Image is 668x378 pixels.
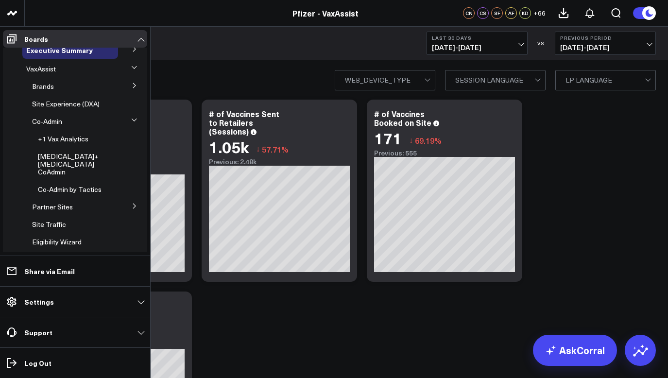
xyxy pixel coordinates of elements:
[415,135,442,146] span: 69.19%
[24,298,54,306] p: Settings
[292,8,359,18] a: Pfizer - VaxAssist
[26,46,93,54] a: Executive Summary
[560,44,651,52] span: [DATE] - [DATE]
[432,44,522,52] span: [DATE] - [DATE]
[533,10,546,17] span: + 66
[32,100,100,108] a: Site Experience (DXA)
[24,359,51,367] p: Log Out
[24,267,75,275] p: Share via Email
[38,134,88,143] span: +1 Vax Analytics
[32,82,54,91] span: Brands
[38,185,102,194] span: Co-Admin by Tactics
[26,45,93,55] span: Executive Summary
[532,40,550,46] div: VS
[24,328,52,336] p: Support
[38,186,102,193] a: Co-Admin by Tactics
[38,135,88,143] a: +1 Vax Analytics
[32,238,82,246] a: Eligibility Wizard
[505,7,517,19] div: AF
[32,117,62,126] span: Co-Admin
[409,134,413,147] span: ↓
[533,7,546,19] button: +66
[32,221,66,228] a: Site Traffic
[209,158,350,166] div: Previous: 2.48k
[256,143,260,155] span: ↓
[463,7,475,19] div: CN
[262,144,289,155] span: 57.71%
[32,99,100,108] span: Site Experience (DXA)
[427,32,528,55] button: Last 30 Days[DATE]-[DATE]
[38,153,118,176] a: [MEDICAL_DATA]+[MEDICAL_DATA] CoAdmin
[26,65,56,73] a: VaxAssist
[560,35,651,41] b: Previous Period
[555,32,656,55] button: Previous Period[DATE]-[DATE]
[32,237,82,246] span: Eligibility Wizard
[26,64,56,73] span: VaxAssist
[32,220,66,229] span: Site Traffic
[533,335,617,366] a: AskCorral
[519,7,531,19] div: KD
[374,129,402,147] div: 171
[32,202,73,211] span: Partner Sites
[3,354,147,372] a: Log Out
[209,138,249,155] div: 1.05k
[491,7,503,19] div: SF
[477,7,489,19] div: CS
[209,108,279,137] div: # of Vaccines Sent to Retailers (Sessions)
[24,35,48,43] p: Boards
[374,149,515,157] div: Previous: 555
[432,35,522,41] b: Last 30 Days
[38,152,99,176] span: [MEDICAL_DATA]+[MEDICAL_DATA] CoAdmin
[374,108,431,128] div: # of Vaccines Booked on Site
